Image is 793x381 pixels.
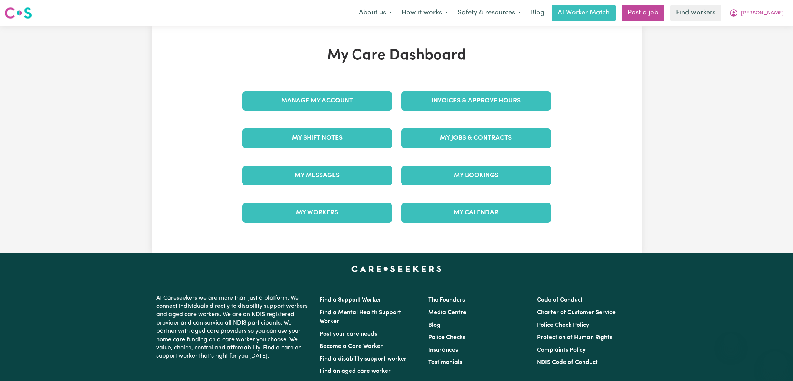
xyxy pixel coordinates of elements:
[428,322,440,328] a: Blog
[537,347,586,353] a: Complaints Policy
[428,359,462,365] a: Testimonials
[763,351,787,375] iframe: Button to launch messaging window
[4,4,32,22] a: Careseekers logo
[428,297,465,303] a: The Founders
[401,91,551,111] a: Invoices & Approve Hours
[320,297,381,303] a: Find a Support Worker
[401,166,551,185] a: My Bookings
[428,335,465,341] a: Police Checks
[428,347,458,353] a: Insurances
[428,310,466,316] a: Media Centre
[320,368,391,374] a: Find an aged care worker
[401,128,551,148] a: My Jobs & Contracts
[320,343,383,349] a: Become a Care Worker
[537,297,583,303] a: Code of Conduct
[537,359,598,365] a: NDIS Code of Conduct
[242,166,392,185] a: My Messages
[4,6,32,20] img: Careseekers logo
[354,5,397,21] button: About us
[537,310,616,316] a: Charter of Customer Service
[537,335,612,341] a: Protection of Human Rights
[622,5,664,21] a: Post a job
[320,331,377,337] a: Post your care needs
[238,47,556,65] h1: My Care Dashboard
[242,91,392,111] a: Manage My Account
[670,5,721,21] a: Find workers
[526,5,549,21] a: Blog
[724,5,789,21] button: My Account
[724,333,738,348] iframe: Close message
[242,203,392,222] a: My Workers
[552,5,616,21] a: AI Worker Match
[397,5,453,21] button: How it works
[401,203,551,222] a: My Calendar
[242,128,392,148] a: My Shift Notes
[320,310,401,325] a: Find a Mental Health Support Worker
[537,322,589,328] a: Police Check Policy
[351,266,442,272] a: Careseekers home page
[741,9,784,17] span: [PERSON_NAME]
[453,5,526,21] button: Safety & resources
[156,291,311,364] p: At Careseekers we are more than just a platform. We connect individuals directly to disability su...
[320,356,407,362] a: Find a disability support worker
